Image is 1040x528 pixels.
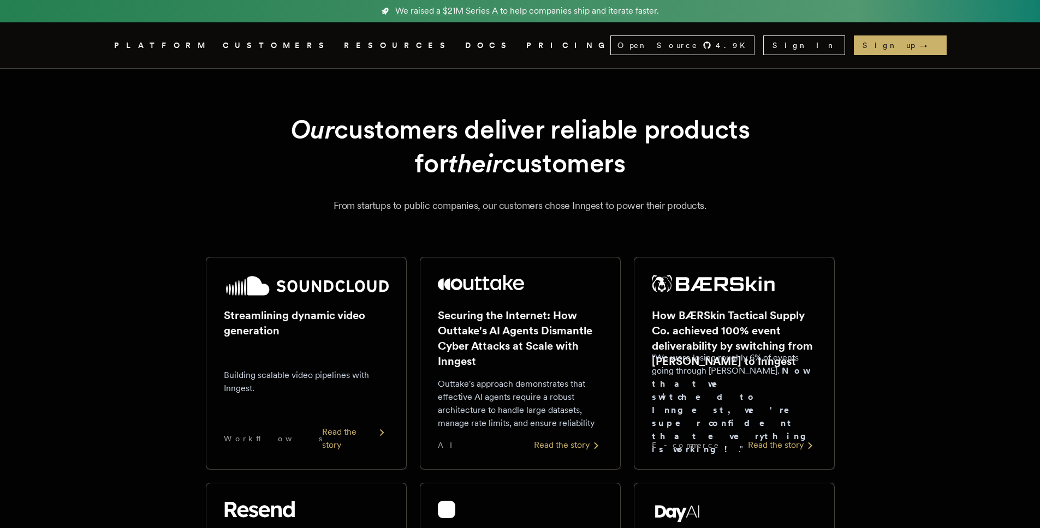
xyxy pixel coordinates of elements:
[290,113,335,145] em: Our
[224,369,389,395] p: Building scalable video pipelines with Inngest.
[534,439,603,452] div: Read the story
[420,257,621,470] a: Outtake logoSecuring the Internet: How Outtake's AI Agents Dismantle Cyber Attacks at Scale with ...
[652,308,817,369] h2: How BÆRSkin Tactical Supply Co. achieved 100% event deliverability by switching from [PERSON_NAME...
[438,440,462,451] span: AI
[344,39,452,52] button: RESOURCES
[232,112,809,181] h1: customers deliver reliable products for customers
[763,35,845,55] a: Sign In
[465,39,513,52] a: DOCS
[919,40,938,51] span: →
[438,377,603,430] p: Outtake's approach demonstrates that effective AI agents require a robust architecture to handle ...
[748,439,817,452] div: Read the story
[716,40,752,51] span: 4.9 K
[652,275,775,292] img: BÆRSkin Tactical Supply Co.
[854,35,947,55] a: Sign up
[448,147,502,179] em: their
[526,39,610,52] a: PRICING
[206,257,407,470] a: SoundCloud logoStreamlining dynamic video generationBuilding scalable video pipelines with Innges...
[652,440,720,451] span: E-commerce
[652,365,815,454] strong: Now that we switched to Inngest, we're super confident that everything is working!
[652,351,817,456] p: "We were losing roughly 6% of events going through [PERSON_NAME]. ."
[438,308,603,369] h2: Securing the Internet: How Outtake's AI Agents Dismantle Cyber Attacks at Scale with Inngest
[114,39,210,52] button: PLATFORM
[438,275,525,290] img: Outtake
[224,308,389,338] h2: Streamlining dynamic video generation
[438,501,455,518] img: cubic
[223,39,331,52] a: CUSTOMERS
[127,198,913,213] p: From startups to public companies, our customers chose Inngest to power their products.
[634,257,835,470] a: BÆRSkin Tactical Supply Co. logoHow BÆRSkin Tactical Supply Co. achieved 100% event deliverabilit...
[322,425,389,452] div: Read the story
[84,22,957,68] nav: Global
[224,501,295,518] img: Resend
[224,275,389,297] img: SoundCloud
[652,501,703,523] img: Day AI
[395,4,659,17] span: We raised a $21M Series A to help companies ship and iterate faster.
[617,40,698,51] span: Open Source
[224,433,322,444] span: Workflows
